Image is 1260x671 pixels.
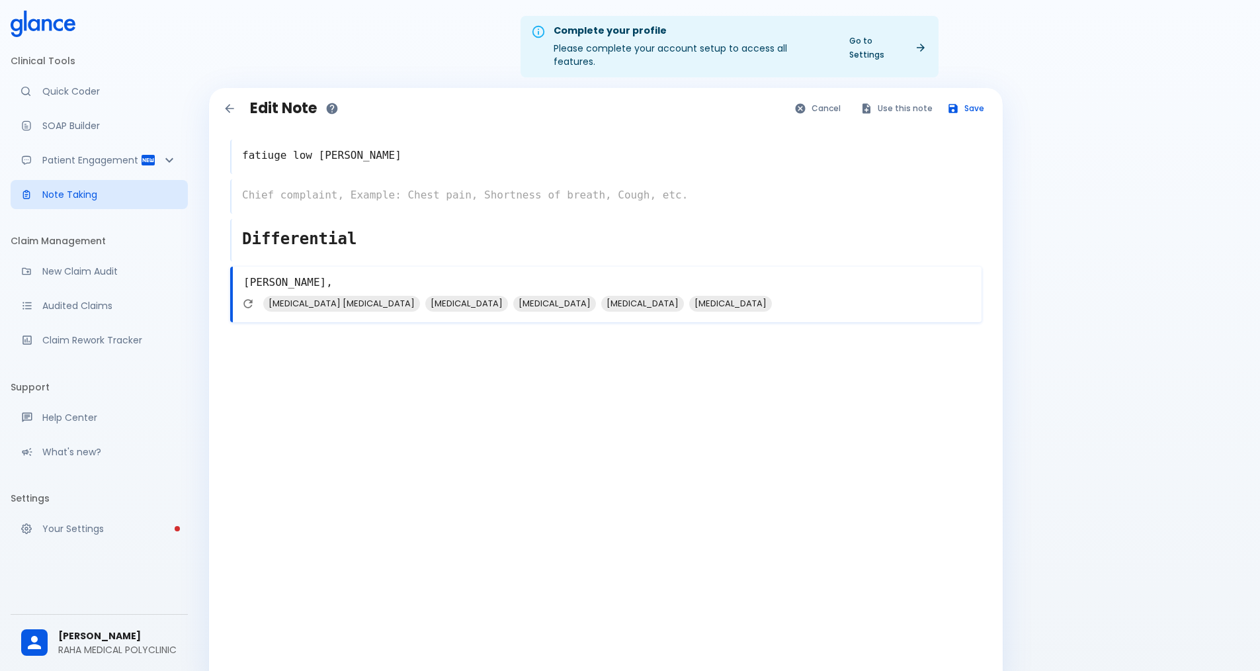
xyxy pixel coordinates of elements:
span: [MEDICAL_DATA] [MEDICAL_DATA] [263,296,420,311]
p: Quick Coder [42,85,177,98]
div: [MEDICAL_DATA] [MEDICAL_DATA] [263,296,420,312]
p: RAHA MEDICAL POLYCLINIC [58,643,177,656]
p: Patient Engagement [42,154,140,167]
a: Docugen: Compose a clinical documentation in seconds [11,111,188,140]
p: What's new? [42,445,177,459]
div: Patient Reports & Referrals [11,146,188,175]
h1: Edit Note [250,100,317,117]
button: Save note [941,99,992,118]
p: New Claim Audit [42,265,177,278]
textarea: Differential [231,222,982,256]
div: Complete your profile [554,24,831,38]
a: Audit a new claim [11,257,188,286]
p: Your Settings [42,522,177,535]
span: [MEDICAL_DATA] [513,296,596,311]
a: Moramiz: Find ICD10AM codes instantly [11,77,188,106]
a: View audited claims [11,291,188,320]
p: Audited Claims [42,299,177,312]
p: Note Taking [42,188,177,201]
div: [PERSON_NAME]RAHA MEDICAL POLYCLINIC [11,620,188,666]
p: SOAP Builder [42,119,177,132]
div: Recent updates and feature releases [11,437,188,467]
textarea: [PERSON_NAME], [233,269,982,296]
span: [MEDICAL_DATA] [425,296,508,311]
span: [PERSON_NAME] [58,629,177,643]
button: Use this note for Quick Coder, SOAP Builder, Patient Report [854,99,941,118]
a: Advanced note-taking [11,180,188,209]
div: [MEDICAL_DATA] [689,296,772,312]
textarea: fatiuge low [PERSON_NAME] [231,142,982,169]
li: Settings [11,482,188,514]
button: Refresh suggestions [238,294,258,314]
button: Back to notes [220,99,239,118]
li: Claim Management [11,225,188,257]
button: Cancel and go back to notes [788,99,849,118]
a: Get help from our support team [11,403,188,432]
a: Monitor progress of claim corrections [11,326,188,355]
div: Please complete your account setup to access all features. [554,20,831,73]
span: [MEDICAL_DATA] [689,296,772,311]
button: How to use notes [322,99,342,118]
li: Clinical Tools [11,45,188,77]
span: [MEDICAL_DATA] [601,296,684,311]
div: [MEDICAL_DATA] [513,296,596,312]
div: [MEDICAL_DATA] [425,296,508,312]
p: Help Center [42,411,177,424]
div: [MEDICAL_DATA] [601,296,684,312]
p: Claim Rework Tracker [42,334,177,347]
a: Go to Settings [841,31,933,64]
a: Please complete account setup [11,514,188,543]
li: Support [11,371,188,403]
